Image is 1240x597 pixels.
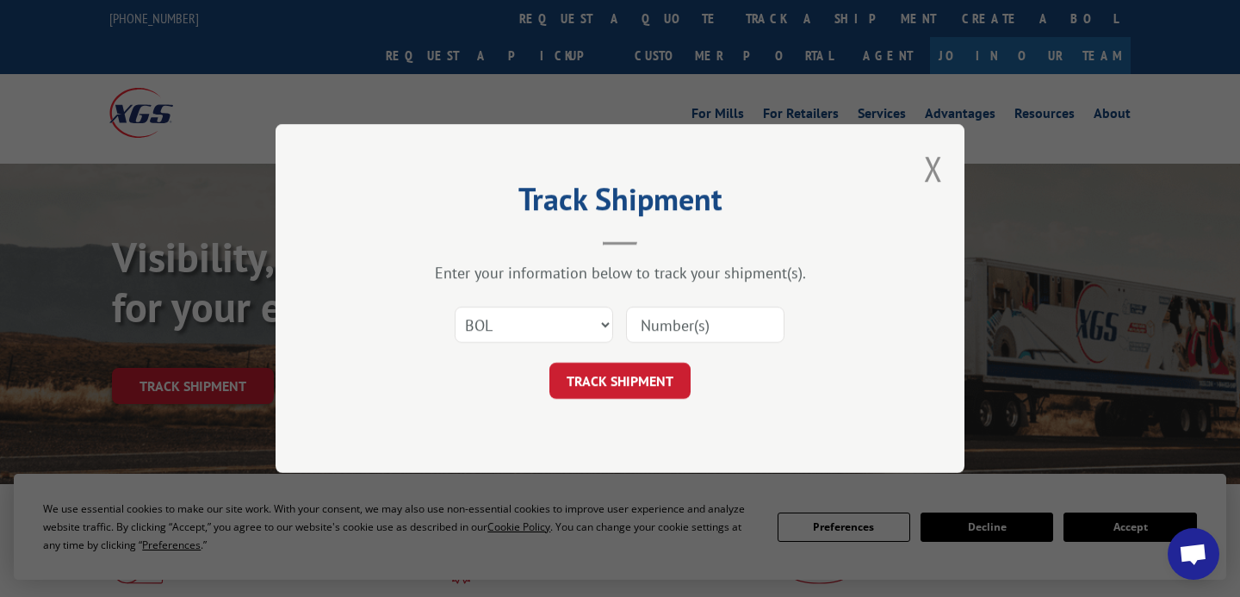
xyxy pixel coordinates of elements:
[924,146,943,191] button: Close modal
[549,363,691,399] button: TRACK SHIPMENT
[362,187,878,220] h2: Track Shipment
[362,263,878,283] div: Enter your information below to track your shipment(s).
[1168,528,1219,580] div: Open chat
[626,307,784,343] input: Number(s)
